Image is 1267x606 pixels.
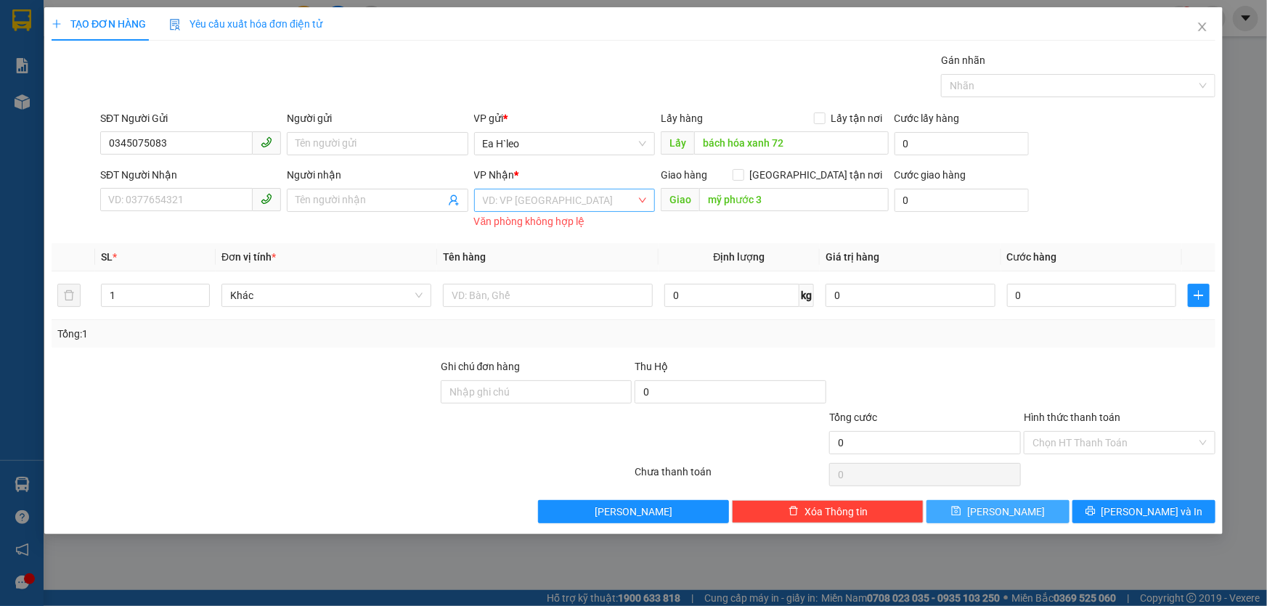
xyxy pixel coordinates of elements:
div: Văn phòng không hợp lệ [474,213,655,230]
div: SĐT Người Gửi [100,110,281,126]
button: delete [57,284,81,307]
span: phone [261,136,272,148]
span: kg [799,284,814,307]
label: Ghi chú đơn hàng [441,361,521,372]
button: printer[PERSON_NAME] và In [1072,500,1215,523]
span: Định lượng [714,251,765,263]
button: plus [1188,284,1210,307]
div: Tổng: 1 [57,326,489,342]
label: Gán nhãn [941,54,985,66]
span: Khác [230,284,423,306]
div: Người nhận [287,167,468,183]
span: Giao [661,188,699,211]
button: [PERSON_NAME] [538,500,730,523]
span: [GEOGRAPHIC_DATA] tận nơi [744,167,889,183]
span: Lấy tận nơi [826,110,889,126]
span: [PERSON_NAME] và In [1101,504,1203,520]
input: Dọc đường [694,131,889,155]
span: Tổng cước [829,411,877,423]
img: icon [169,19,181,30]
span: Thu Hộ [635,361,668,372]
input: Ghi chú đơn hàng [441,380,632,404]
div: Chưa thanh toán [634,464,828,489]
div: Người gửi [287,110,468,126]
button: save[PERSON_NAME] [926,500,1070,523]
span: Giao hàng [661,169,707,181]
span: SL [101,251,113,263]
div: VP gửi [474,110,655,126]
span: phone [261,193,272,205]
span: Lấy [661,131,694,155]
input: Cước giao hàng [895,189,1029,212]
input: 0 [826,284,995,307]
input: Dọc đường [699,188,889,211]
button: deleteXóa Thông tin [732,500,924,523]
button: Close [1182,7,1223,48]
label: Hình thức thanh toán [1024,411,1120,423]
span: VP Nhận [474,169,515,181]
span: save [951,506,961,517]
span: delete [789,506,799,517]
label: Cước lấy hàng [895,112,960,124]
span: Xóa Thông tin [804,504,868,520]
span: plus [52,19,62,29]
input: VD: Bàn, Ghế [443,284,653,307]
span: Tên hàng [443,251,486,263]
label: Cước giao hàng [895,169,966,181]
span: Cước hàng [1007,251,1057,263]
span: Đơn vị tính [221,251,276,263]
span: Lấy hàng [661,112,703,124]
span: plus [1189,290,1209,301]
div: SĐT Người Nhận [100,167,281,183]
span: [PERSON_NAME] [967,504,1045,520]
span: close [1197,21,1208,33]
span: Ea H`leo [483,133,646,155]
span: Yêu cầu xuất hóa đơn điện tử [169,18,322,30]
input: Cước lấy hàng [895,132,1029,155]
span: TẠO ĐƠN HÀNG [52,18,146,30]
span: printer [1085,506,1096,517]
span: user-add [448,195,460,206]
span: [PERSON_NAME] [595,504,672,520]
span: Giá trị hàng [826,251,879,263]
